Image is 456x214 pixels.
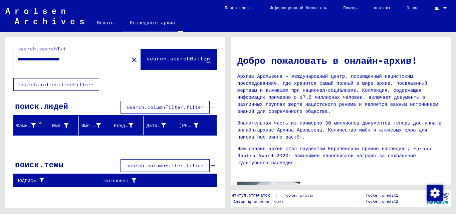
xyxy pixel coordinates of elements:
[237,73,438,114] font: Архивы Арользена – международный центр, посвященный нацистским преследованиям, где хранится самый...
[407,5,419,10] font: О нас
[344,5,358,10] font: Помощь
[49,120,78,131] div: Имя
[16,177,36,183] font: Подпись
[427,185,443,201] img: Изменить согласие
[15,159,63,169] font: поиск.темы
[16,175,100,186] div: Подпись
[374,5,391,10] font: контакт
[144,116,176,135] mat-header-cell: Дата рождения
[130,20,175,26] font: Исследуйте архив
[16,123,36,129] font: Фамилия
[89,15,122,31] a: Искать
[15,101,68,111] font: поиск.людей
[146,120,176,131] div: Дата рождения
[19,81,91,87] font: search.inTree.treeFilter
[205,192,275,199] a: нижний колонтитул.отпечаток
[435,6,439,11] font: ДЕ
[79,116,111,135] mat-header-cell: Имя при рождении
[126,163,204,169] font: search.columnFilter.filter
[176,116,216,135] mat-header-cell: Номер заключенного
[46,116,78,135] mat-header-cell: Имя
[130,56,138,64] mat-icon: close
[128,53,141,66] button: Прозрачный
[270,5,327,10] font: Информационный бюллетень
[16,120,46,131] div: Фамилия
[205,199,283,204] font: Copyright © Архив Арольсена, 2021
[237,146,431,166] font: Наш онлайн-архив стал лауреатом Европейской премии наследия / Europa Nostra Award 2020: важнейшей...
[179,123,255,129] font: [PERSON_NAME] заключенного
[103,175,209,186] div: заголовок
[205,193,270,198] font: нижний колонтитул.отпечаток
[225,5,253,10] font: Пожертвовать
[13,78,99,91] button: search.inTree.treeFilter
[103,178,128,184] font: заголовок
[18,46,66,52] font: search.searchTxt
[278,192,338,199] a: footer.privacyPolicy
[121,159,210,172] button: search.columnFilter.filter
[122,15,183,32] a: Исследуйте архив
[284,193,330,198] font: footer.privacyPolicy
[81,123,127,129] font: Имя при рождении
[111,116,144,135] mat-header-cell: Рождение
[366,199,398,204] font: footer.credit2
[14,116,46,135] mat-header-cell: Фамилия
[126,104,204,110] font: search.columnFilter.filter
[237,120,441,140] font: Значительная часть из примерно 30 миллионов документов теперь доступна в онлайн-архиве Архива Аро...
[97,20,114,26] font: Искать
[114,123,136,129] font: Рождение
[425,190,450,207] img: yv_logo.png
[179,120,208,131] div: [PERSON_NAME] заключенного
[81,120,111,131] div: Имя при рождении
[141,49,217,70] button: search.searchButton
[275,192,278,198] font: |
[52,123,60,129] font: Имя
[5,8,84,24] img: Arolsen_neg.svg
[121,101,210,114] button: search.columnFilter.filter
[237,54,417,66] font: Добро пожаловать в онлайн-архив!
[114,120,143,131] div: Рождение
[147,55,210,62] font: search.searchButton
[146,123,183,129] font: Дата рождения
[366,193,398,198] font: footer.credit1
